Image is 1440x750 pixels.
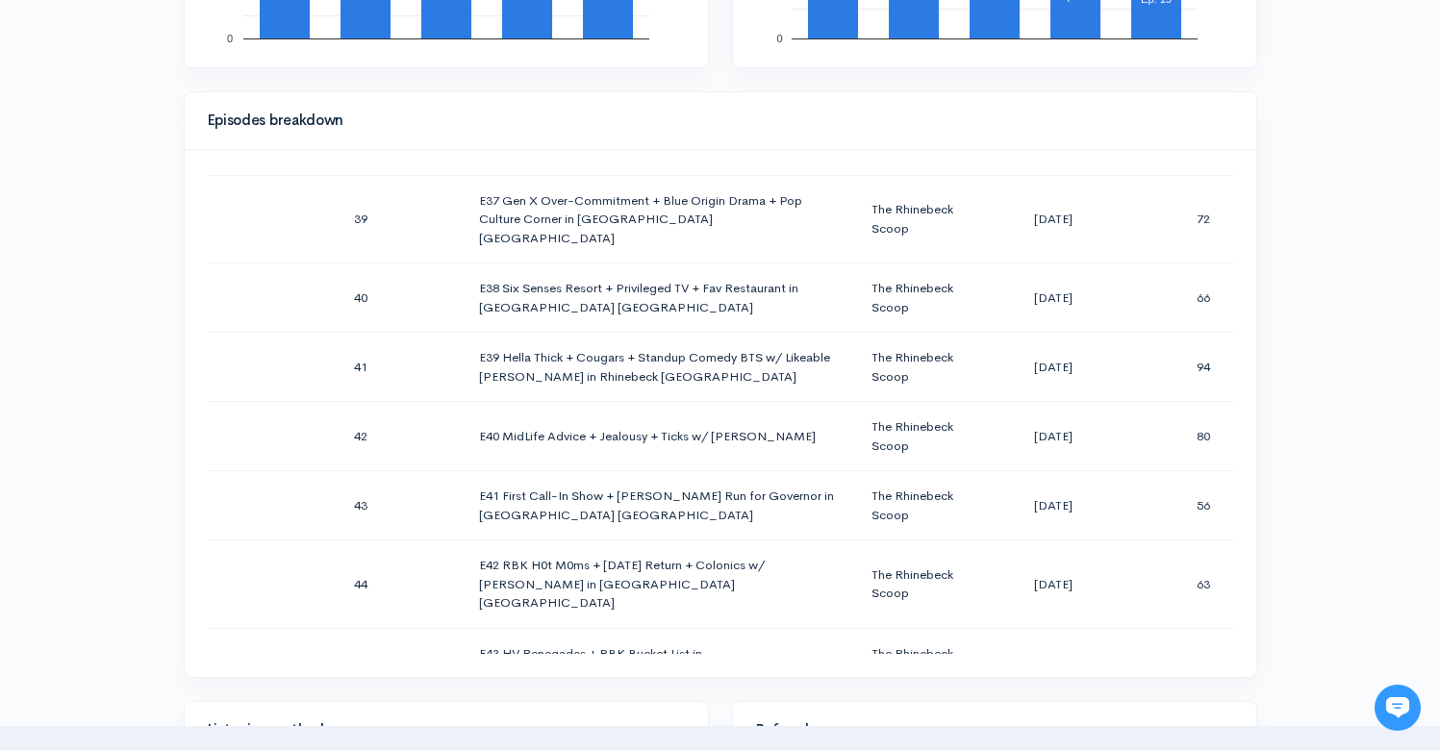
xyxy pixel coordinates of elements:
[464,402,856,471] td: E40 MidLife Advice + Jealousy + Ticks w/ [PERSON_NAME]
[856,471,985,540] td: The Rhinebeck Scoop
[339,402,464,471] td: 42
[339,540,464,629] td: 44
[339,263,464,333] td: 40
[56,331,343,369] input: Search articles
[464,263,856,333] td: E38 Six Senses Resort + Privileged TV + Fav Restaurant in [GEOGRAPHIC_DATA] [GEOGRAPHIC_DATA]
[1122,402,1232,471] td: 80
[464,471,856,540] td: E41 First Call-In Show + [PERSON_NAME] Run for Governor in [GEOGRAPHIC_DATA] [GEOGRAPHIC_DATA]
[776,33,782,44] text: 0
[1122,263,1232,333] td: 66
[856,333,985,402] td: The Rhinebeck Scoop
[464,628,856,697] td: E43 HV Renegades + RBK Bucket List in [GEOGRAPHIC_DATA], [GEOGRAPHIC_DATA]
[1122,333,1232,402] td: 94
[339,175,464,263] td: 39
[984,628,1122,697] td: [DATE]
[226,33,232,44] text: 0
[464,175,856,263] td: E37 Gen X Over-Commitment + Blue Origin Drama + Pop Culture Corner in [GEOGRAPHIC_DATA] [GEOGRAPH...
[124,236,231,251] span: New conversation
[756,722,1132,738] h4: Referrals
[1375,685,1421,731] iframe: gist-messenger-bubble-iframe
[208,112,1222,129] h4: Episodes breakdown
[984,175,1122,263] td: [DATE]
[984,402,1122,471] td: [DATE]
[856,628,985,697] td: The Rhinebeck Scoop
[464,540,856,629] td: E42 RBK H0t M0ms + [DATE] Return + Colonics w/ [PERSON_NAME] in [GEOGRAPHIC_DATA] [GEOGRAPHIC_DATA]
[856,263,985,333] td: The Rhinebeck Scoop
[856,175,985,263] td: The Rhinebeck Scoop
[339,471,464,540] td: 43
[26,299,359,322] p: Find an answer quickly
[984,540,1122,629] td: [DATE]
[1122,628,1232,697] td: 65
[984,263,1122,333] td: [DATE]
[1122,175,1232,263] td: 72
[208,722,550,738] h4: Listening methods
[984,333,1122,402] td: [DATE]
[984,471,1122,540] td: [DATE]
[856,540,985,629] td: The Rhinebeck Scoop
[1122,540,1232,629] td: 63
[856,402,985,471] td: The Rhinebeck Scoop
[339,333,464,402] td: 41
[339,628,464,697] td: 45
[30,224,355,262] button: New conversation
[464,333,856,402] td: E39 Hella Thick + Cougars + Standup Comedy BTS w/ Likeable [PERSON_NAME] in Rhinebeck [GEOGRAPHIC...
[1122,471,1232,540] td: 56
[29,97,356,189] h2: Just let us know if you need anything and we'll be happy to help! 🙂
